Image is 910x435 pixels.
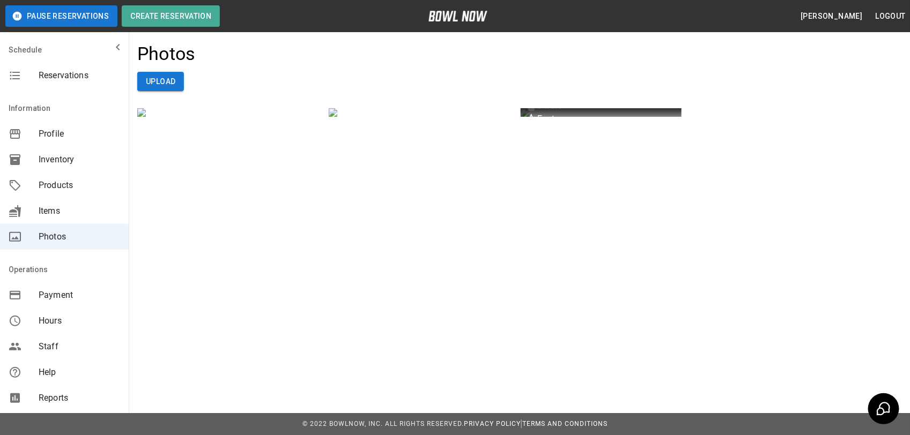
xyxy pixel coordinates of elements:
[122,5,220,27] button: Create Reservation
[871,6,910,26] button: Logout
[39,230,120,243] span: Photos
[39,366,120,379] span: Help
[137,108,298,117] img: businesses%2FEFjKfRvjWPeb6Xvbf9hK%2Fimages%2F8rssLJhtnahatwd0RxZ7
[39,340,120,353] span: Staff
[5,5,117,27] button: Pause Reservations
[39,69,120,82] span: Reservations
[428,11,487,21] img: logo
[39,392,120,404] span: Reports
[39,205,120,217] span: Items
[39,314,120,327] span: Hours
[538,112,567,125] p: Feature
[39,127,120,140] span: Profile
[522,420,608,427] a: Terms and Conditions
[302,420,464,427] span: © 2022 BowlNow, Inc. All Rights Reserved.
[329,108,490,117] img: businesses%2FEFjKfRvjWPeb6Xvbf9hK%2Fimages%2FP3vlDDgDa1c8ygBdpuYI
[137,72,184,92] button: Upload
[39,153,120,166] span: Inventory
[39,179,120,192] span: Products
[521,108,571,130] button: Feature
[39,289,120,302] span: Payment
[464,420,521,427] a: Privacy Policy
[137,43,196,65] h4: Photos
[796,6,867,26] button: [PERSON_NAME]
